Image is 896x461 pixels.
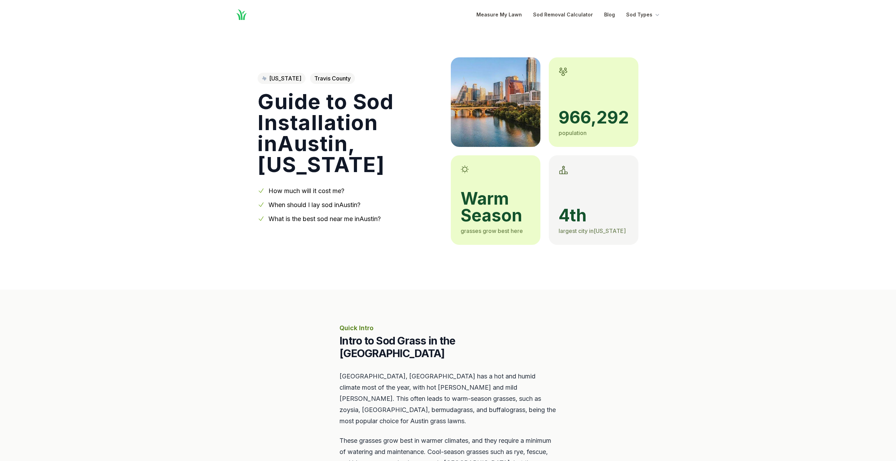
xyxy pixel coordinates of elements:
[533,10,593,19] a: Sod Removal Calculator
[268,215,381,222] a: What is the best sod near me inAustin?
[268,187,344,194] a: How much will it cost me?
[258,73,306,84] a: [US_STATE]
[476,10,522,19] a: Measure My Lawn
[559,227,626,234] span: largest city in [US_STATE]
[559,129,587,136] span: population
[258,91,440,175] h1: Guide to Sod Installation in Austin , [US_STATE]
[559,207,629,224] span: 4th
[339,323,556,333] p: Quick Intro
[339,371,556,427] p: [GEOGRAPHIC_DATA], [GEOGRAPHIC_DATA] has a hot and humid climate most of the year, with hot [PERS...
[604,10,615,19] a: Blog
[262,76,266,80] img: Texas state outline
[461,190,531,224] span: warm season
[310,73,355,84] span: Travis County
[339,334,556,360] h2: Intro to Sod Grass in the [GEOGRAPHIC_DATA]
[626,10,661,19] button: Sod Types
[268,201,360,208] a: When should I lay sod inAustin?
[451,57,540,147] img: A picture of Austin
[559,109,629,126] span: 966,292
[461,227,523,234] span: grasses grow best here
